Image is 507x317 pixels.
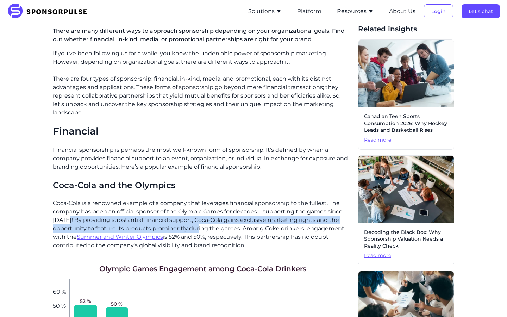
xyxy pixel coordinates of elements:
a: Let's chat [462,8,500,14]
button: Login [424,4,453,18]
span: 50 % [53,303,67,307]
p: There are many different ways to approach sponsorship depending on your organizational goals. Fin... [53,24,352,49]
p: If you’ve been following us for a while, you know the undeniable power of sponsorship marketing. ... [53,49,352,66]
span: Read more [364,137,448,144]
button: Let's chat [462,4,500,18]
a: Decoding the Black Box: Why Sponsorship Valuation Needs a Reality CheckRead more [358,155,454,265]
p: There are four types of sponsorship: financial, in-kind, media, and promotional, each with its di... [53,75,352,117]
h2: Financial [53,125,352,137]
img: Getty images courtesy of Unsplash [358,40,454,107]
span: Canadian Teen Sports Consumption 2026: Why Hockey Leads and Basketball Rises [364,113,448,134]
h1: Olympic Games Engagement among Coca-Cola Drinkers [99,264,306,274]
a: Canadian Teen Sports Consumption 2026: Why Hockey Leads and Basketball RisesRead more [358,39,454,149]
span: 52 % [80,298,91,305]
iframe: Chat Widget [472,283,507,317]
a: Login [424,8,453,14]
img: SponsorPulse [7,4,93,19]
span: Read more [364,252,448,259]
span: Decoding the Black Box: Why Sponsorship Valuation Needs a Reality Check [364,229,448,250]
a: Summer and Winter Olympics [77,234,163,240]
a: Platform [297,8,321,14]
span: 50 % [111,300,123,307]
button: Resources [337,7,374,15]
span: 60 % [53,289,67,293]
a: About Us [389,8,415,14]
button: Solutions [248,7,282,15]
p: Coca-Cola is a renowned example of a company that leverages financial sponsorship to the fullest.... [53,199,352,250]
h3: Coca-Cola and the Olympics [53,180,352,191]
p: Financial sponsorship is perhaps the most well-known form of sponsorship. It’s defined by when a ... [53,146,352,171]
img: Getty images courtesy of Unsplash [358,156,454,223]
button: About Us [389,7,415,15]
span: Related insights [358,24,454,34]
button: Platform [297,7,321,15]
